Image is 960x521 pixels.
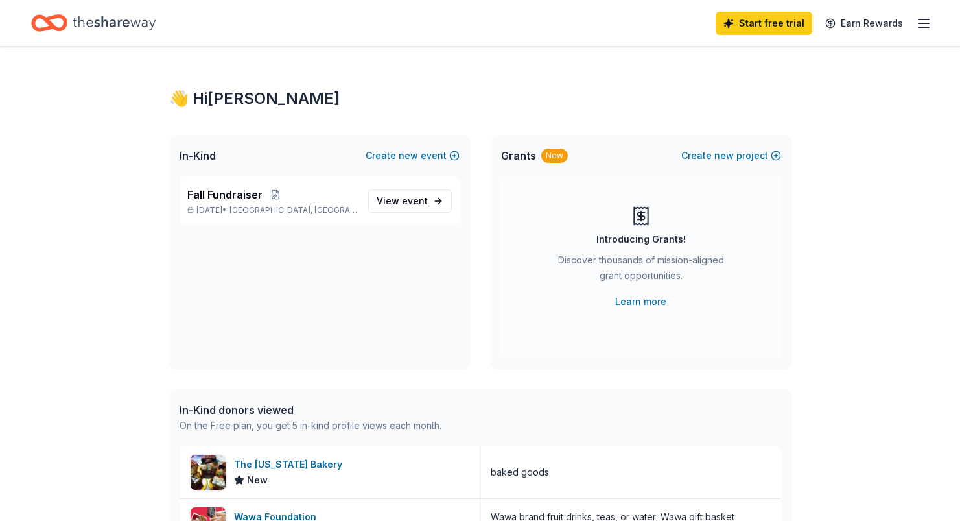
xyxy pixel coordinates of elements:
[180,402,441,418] div: In-Kind donors viewed
[247,472,268,488] span: New
[399,148,418,164] span: new
[681,148,781,164] button: Createnewproject
[368,189,452,213] a: View event
[817,12,911,35] a: Earn Rewards
[615,294,666,309] a: Learn more
[596,232,686,247] div: Introducing Grants!
[187,205,358,215] p: [DATE] •
[31,8,156,38] a: Home
[501,148,536,164] span: Grants
[553,252,729,289] div: Discover thousands of mission-aligned grant opportunities.
[234,457,347,472] div: The [US_STATE] Bakery
[229,205,357,215] span: [GEOGRAPHIC_DATA], [GEOGRAPHIC_DATA]
[377,193,428,209] span: View
[716,12,812,35] a: Start free trial
[191,455,226,490] img: Image for The Pennsylvania Bakery
[180,148,216,164] span: In-Kind
[180,418,441,433] div: On the Free plan, you get 5 in-kind profile views each month.
[366,148,460,164] button: Createnewevent
[491,465,549,480] div: baked goods
[714,148,734,164] span: new
[541,149,568,163] div: New
[187,187,263,202] span: Fall Fundraiser
[402,195,428,206] span: event
[169,88,791,109] div: 👋 Hi [PERSON_NAME]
